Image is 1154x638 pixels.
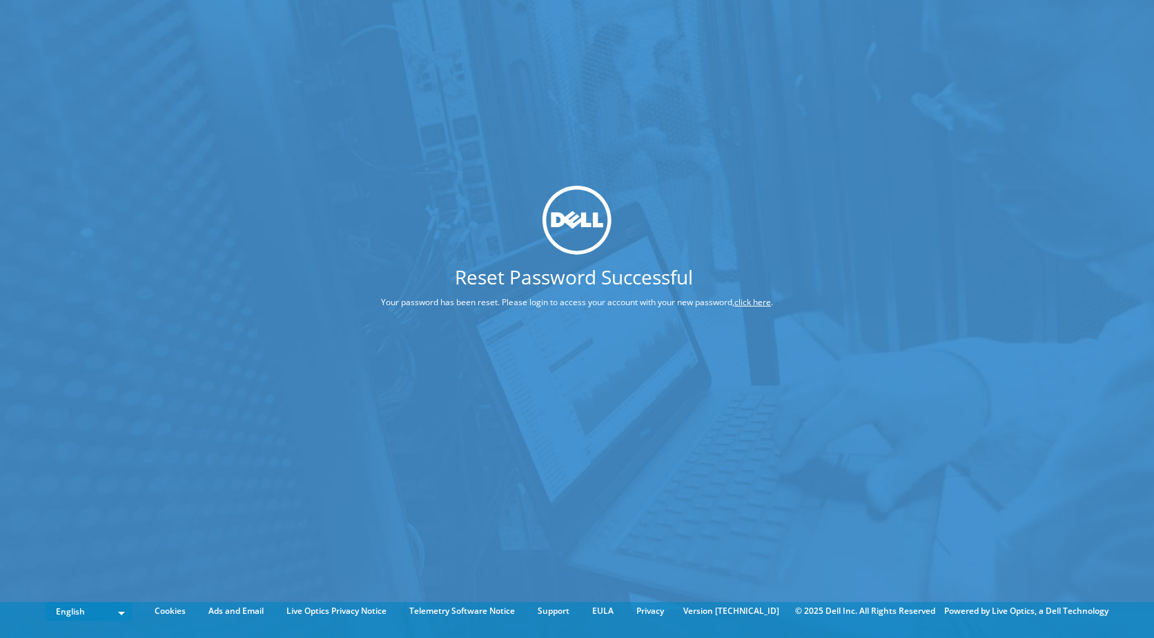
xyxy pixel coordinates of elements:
a: click here [734,296,771,308]
a: Ads and Email [198,603,274,619]
a: Telemetry Software Notice [399,603,525,619]
li: © 2025 Dell Inc. All Rights Reserved [788,603,942,619]
a: Privacy [626,603,674,619]
a: Cookies [144,603,196,619]
li: Version [TECHNICAL_ID] [676,603,786,619]
p: Your password has been reset. Please login to access your account with your new password, . [329,295,825,310]
li: Powered by Live Optics, a Dell Technology [944,603,1108,619]
h1: Reset Password Successful [329,267,818,287]
img: dell_svg_logo.svg [542,185,612,254]
a: EULA [582,603,624,619]
a: Support [527,603,580,619]
a: Live Optics Privacy Notice [276,603,397,619]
